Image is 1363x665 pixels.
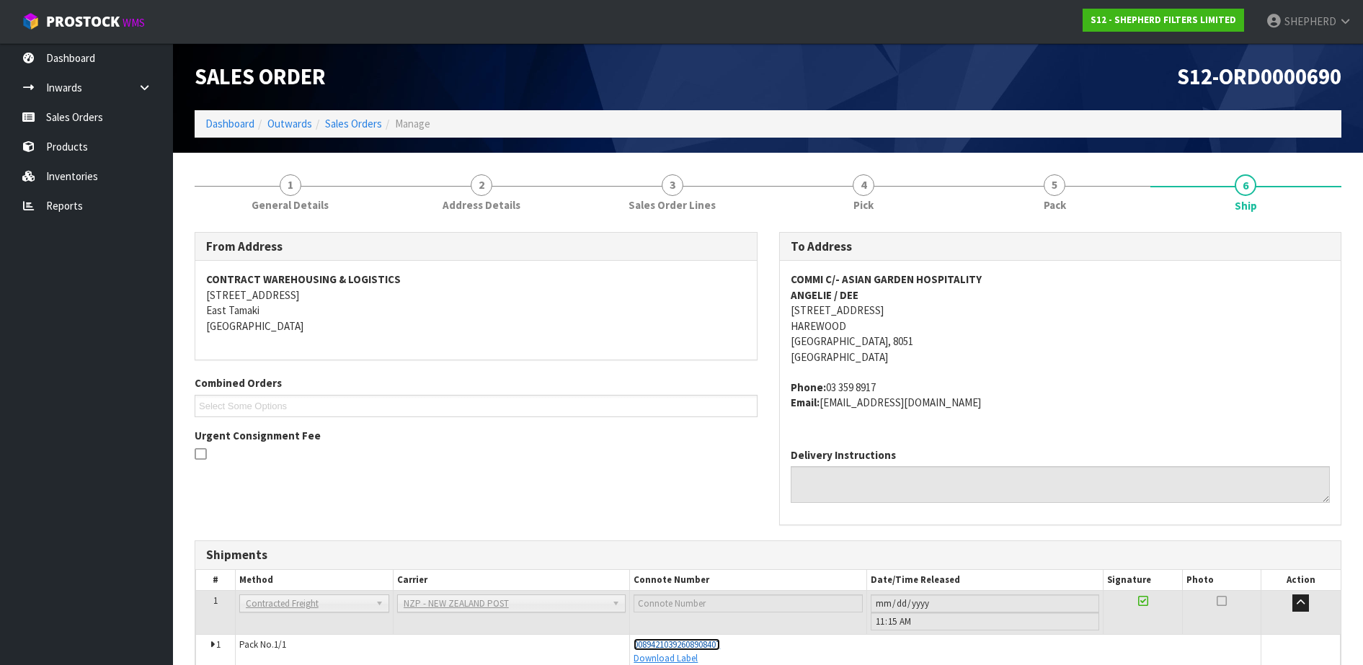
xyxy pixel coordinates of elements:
[46,12,120,31] span: ProStock
[634,638,720,651] a: 00894210392608908407
[195,375,282,390] label: Combined Orders
[195,428,321,443] label: Urgent Consignment Fee
[634,652,698,664] a: Download Label
[280,174,301,196] span: 1
[395,117,430,130] span: Manage
[791,272,1331,365] address: [STREET_ADDRESS] HAREWOOD [GEOGRAPHIC_DATA], 8051 [GEOGRAPHIC_DATA]
[274,638,286,651] span: 1/1
[630,570,867,591] th: Connote Number
[443,197,520,213] span: Address Details
[267,117,312,130] a: Outwards
[791,380,826,394] strong: phone
[1044,197,1066,213] span: Pack
[206,548,1330,562] h3: Shipments
[791,240,1331,254] h3: To Address
[1235,174,1256,196] span: 6
[195,63,326,90] span: Sales Order
[853,174,874,196] span: 4
[1104,570,1183,591] th: Signature
[206,272,401,286] strong: CONTRACT WAREHOUSING & LOGISTICS
[325,117,382,130] a: Sales Orders
[853,197,874,213] span: Pick
[791,380,1331,411] address: 03 359 8917 [EMAIL_ADDRESS][DOMAIN_NAME]
[404,595,607,612] span: NZP - NEW ZEALAND POST
[235,570,393,591] th: Method
[1091,14,1236,26] strong: S12 - SHEPHERD FILTERS LIMITED
[1261,570,1341,591] th: Action
[791,288,858,302] strong: ANGELIE / DEE
[252,197,329,213] span: General Details
[791,272,982,286] strong: COMMI C/- ASIAN GARDEN HOSPITALITY
[629,197,716,213] span: Sales Order Lines
[216,638,221,651] span: 1
[1284,14,1336,28] span: SHEPHERD
[1044,174,1065,196] span: 5
[866,570,1104,591] th: Date/Time Released
[206,240,746,254] h3: From Address
[206,272,746,334] address: [STREET_ADDRESS] East Tamaki [GEOGRAPHIC_DATA]
[246,595,370,612] span: Contracted Freight
[213,594,218,607] span: 1
[1177,63,1341,90] span: S12-ORD0000690
[662,174,683,196] span: 3
[791,447,896,463] label: Delivery Instructions
[1182,570,1261,591] th: Photo
[196,570,236,591] th: #
[471,174,492,196] span: 2
[634,594,863,612] input: Connote Number
[123,16,145,30] small: WMS
[1235,198,1257,213] span: Ship
[791,396,820,409] strong: email
[393,570,630,591] th: Carrier
[22,12,40,30] img: cube-alt.png
[205,117,254,130] a: Dashboard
